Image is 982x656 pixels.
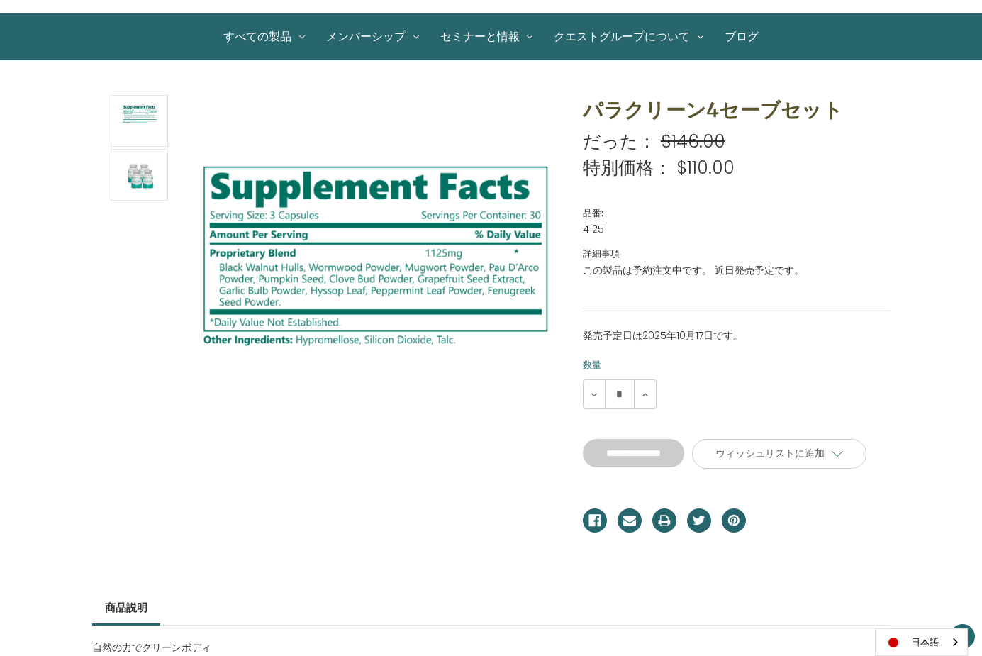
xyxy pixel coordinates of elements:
span: $110.00 [676,155,735,180]
a: クエストグループについて [543,14,714,60]
a: すべての製品 [213,14,316,60]
a: 日本語 [876,629,967,655]
a: メンバーシップ [316,14,430,60]
p: 自然の力でクリーンボディ [92,640,889,655]
div: Language [875,628,968,656]
p: 発売予定日は2025年10月17日です。 [583,328,890,343]
h1: パラクリーン4セーブセット [583,95,890,125]
dt: 品番: [583,206,886,221]
a: 商品説明 [92,592,160,623]
img: パラクリーン4セーブセット [122,151,157,199]
dd: この製品は予約注文中です。 近日発売予定です。 [583,263,890,278]
a: セミナーと情報 [430,14,544,60]
span: だった： [583,129,656,154]
span: ウィッシュリストに追加 [715,447,825,460]
span: $146.00 [661,129,725,154]
span: 特別価格： [583,155,671,180]
a: プリント [652,508,676,533]
dd: 4125 [583,222,890,237]
dt: 詳細事項 [583,247,886,261]
a: ウィッシュリストに追加 [692,439,866,469]
label: 数量 [583,358,890,372]
img: パラクリーン4セーブセット [122,97,157,145]
a: ブログ [714,14,769,60]
aside: Language selected: 日本語 [875,628,968,656]
img: パラクリーン4セーブセット [197,152,552,506]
